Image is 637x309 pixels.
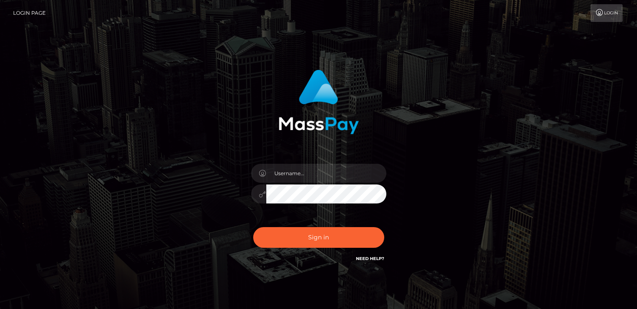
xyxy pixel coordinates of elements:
input: Username... [266,164,386,183]
a: Login Page [13,4,46,22]
a: Login [591,4,623,22]
button: Sign in [253,227,384,248]
a: Need Help? [356,256,384,261]
img: MassPay Login [279,70,359,134]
